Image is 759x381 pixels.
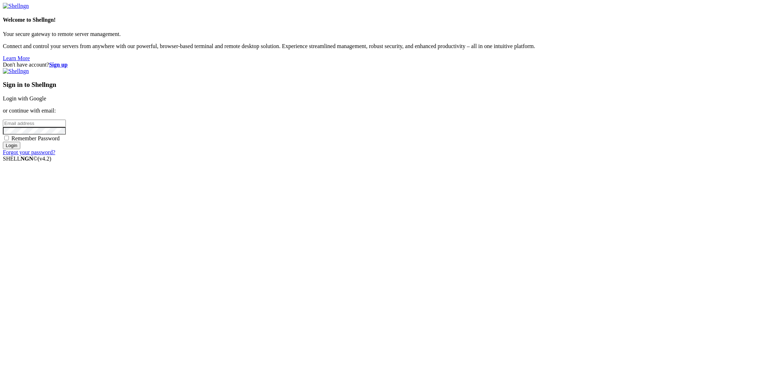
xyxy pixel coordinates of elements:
a: Sign up [49,62,68,68]
a: Login with Google [3,95,46,101]
p: or continue with email: [3,108,756,114]
input: Email address [3,120,66,127]
input: Remember Password [4,136,9,140]
span: SHELL © [3,156,51,162]
a: Forgot your password? [3,149,55,155]
img: Shellngn [3,68,29,74]
span: Remember Password [11,135,60,141]
p: Your secure gateway to remote server management. [3,31,756,37]
input: Login [3,142,20,149]
h3: Sign in to Shellngn [3,81,756,89]
img: Shellngn [3,3,29,9]
span: 4.2.0 [38,156,52,162]
div: Don't have account? [3,62,756,68]
b: NGN [21,156,33,162]
h4: Welcome to Shellngn! [3,17,756,23]
a: Learn More [3,55,30,61]
p: Connect and control your servers from anywhere with our powerful, browser-based terminal and remo... [3,43,756,49]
